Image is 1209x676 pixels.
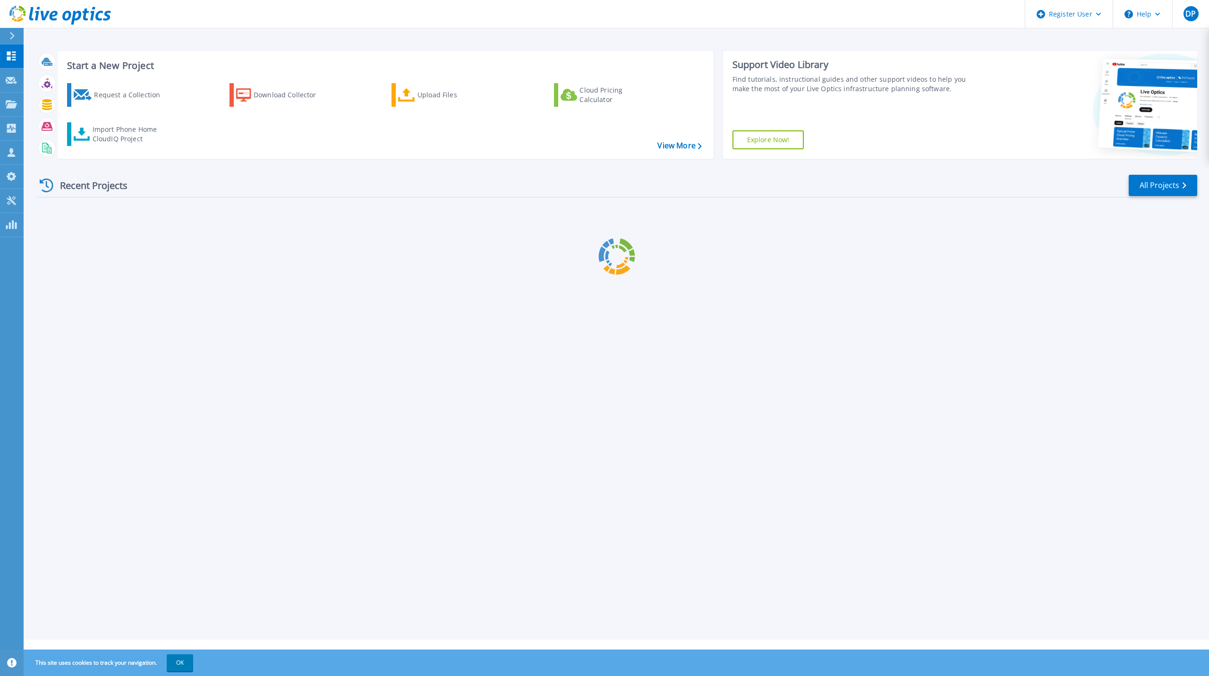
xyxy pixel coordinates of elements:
[732,75,978,94] div: Find tutorials, instructional guides and other support videos to help you make the most of your L...
[732,130,804,149] a: Explore Now!
[392,83,497,107] a: Upload Files
[93,125,166,144] div: Import Phone Home CloudIQ Project
[417,86,493,104] div: Upload Files
[26,654,193,671] span: This site uses cookies to track your navigation.
[254,86,329,104] div: Download Collector
[94,86,170,104] div: Request a Collection
[1129,175,1197,196] a: All Projects
[36,174,140,197] div: Recent Projects
[167,654,193,671] button: OK
[554,83,659,107] a: Cloud Pricing Calculator
[67,60,701,71] h3: Start a New Project
[732,59,978,71] div: Support Video Library
[67,83,172,107] a: Request a Collection
[230,83,335,107] a: Download Collector
[579,86,655,104] div: Cloud Pricing Calculator
[657,141,701,150] a: View More
[1185,10,1196,17] span: DP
